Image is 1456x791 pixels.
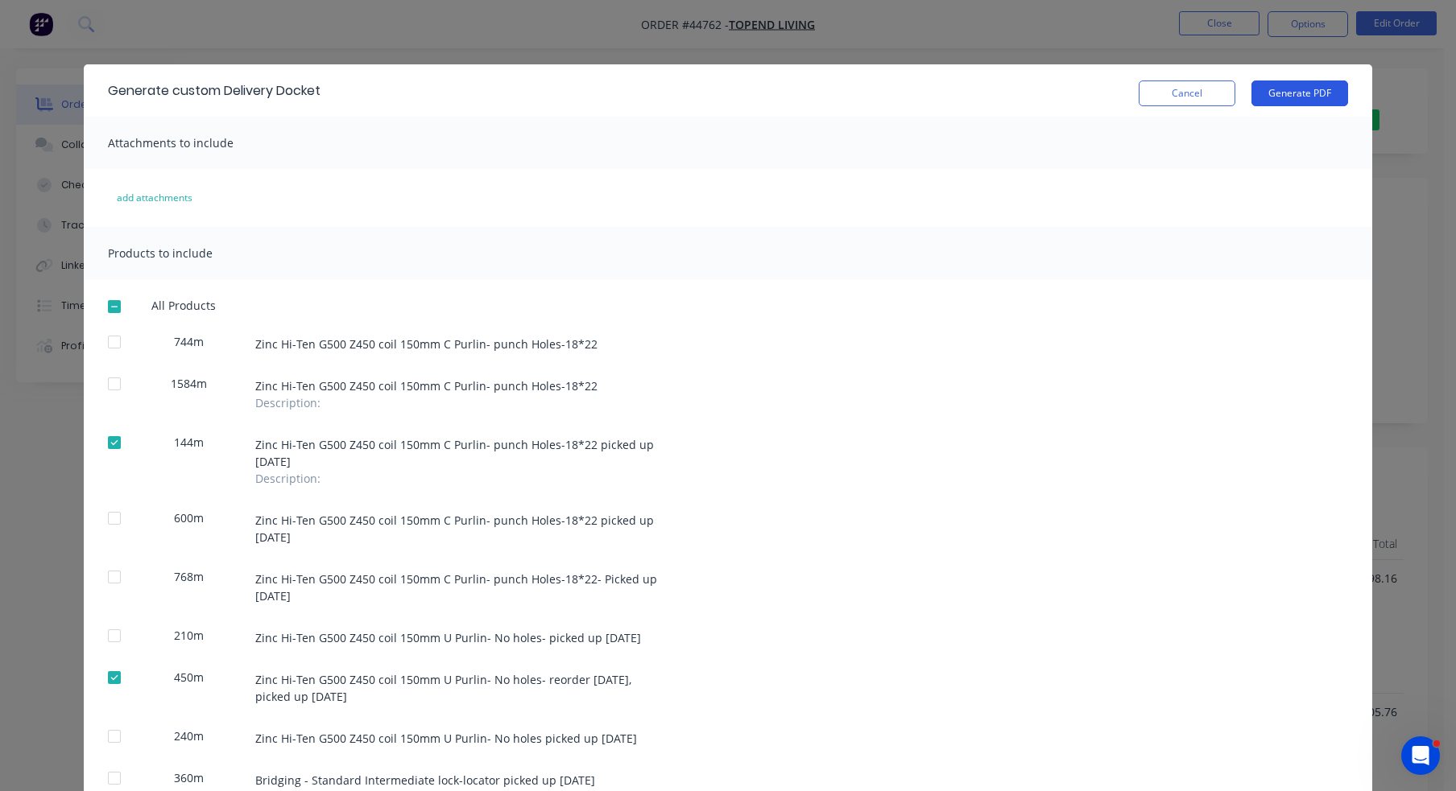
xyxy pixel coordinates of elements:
span: 768m [164,568,213,585]
span: Description : [255,470,321,487]
span: Attachments to include [108,135,234,150]
span: Bridging - Standard Intermediate lock-locator picked up [DATE] [255,772,595,789]
button: Cancel [1139,80,1235,106]
span: 1584m [161,375,217,392]
span: Zinc Hi-Ten G500 Z450 coil 150mm U Purlin- No holes- reorder [DATE], picked up [DATE] [255,671,658,705]
span: Zinc Hi-Ten G500 Z450 coil 150mm C Purlin- punch Holes-18*22 picked up [DATE] [255,512,658,546]
button: Generate PDF [1251,80,1348,106]
span: 240m [164,727,213,744]
span: 360m [164,769,213,786]
span: 600m [164,509,213,526]
button: add attachments [100,185,209,211]
span: Zinc Hi-Ten G500 Z450 coil 150mm U Purlin- No holes picked up [DATE] [255,730,637,747]
span: 744m [164,333,213,350]
span: Zinc Hi-Ten G500 Z450 coil 150mm C Purlin- punch Holes-18*22 [255,377,598,394]
span: Products to include [108,245,213,261]
span: 144m [164,434,213,451]
div: Generate custom Delivery Docket [108,81,321,101]
iframe: Intercom live chat [1401,736,1440,775]
span: 210m [164,627,213,644]
span: Description : [255,394,321,411]
span: Zinc Hi-Ten G500 Z450 coil 150mm U Purlin- No holes- picked up [DATE] [255,629,641,646]
span: 450m [164,669,213,686]
span: Zinc Hi-Ten G500 Z450 coil 150mm C Purlin- punch Holes-18*22 picked up [DATE] [255,436,658,470]
span: Zinc Hi-Ten G500 Z450 coil 150mm C Purlin- punch Holes-18*22- Picked up [DATE] [255,571,658,604]
span: All Products [151,297,226,314]
span: Zinc Hi-Ten G500 Z450 coil 150mm C Purlin- punch Holes-18*22 [255,336,598,352]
